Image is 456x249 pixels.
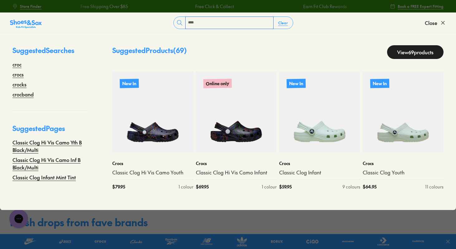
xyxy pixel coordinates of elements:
[398,3,444,9] span: Book a FREE Expert Fitting
[342,183,360,190] div: 9 colours
[363,160,444,167] p: Crocs
[287,79,306,88] p: New In
[203,79,231,88] p: Online only
[12,139,87,154] a: Classic Clog Hi Vis Camo Yth B Black/Multi
[302,3,346,10] a: Earn Fit Club Rewards
[425,183,444,190] div: 11 colours
[173,46,187,55] span: ( 69 )
[112,45,187,59] p: Suggested Products
[273,17,293,28] button: Clear
[425,19,437,27] span: Close
[112,160,193,167] p: Crocs
[262,183,277,190] div: 1 colour
[12,81,27,88] a: crocks
[12,123,87,139] p: Suggested Pages
[425,16,446,30] button: Close
[112,71,193,153] a: New In
[6,207,31,230] iframe: Gorgias live chat messenger
[279,160,360,167] p: Crocs
[363,183,376,190] span: $ 64.95
[390,1,444,12] a: Book a FREE Expert Fitting
[279,183,292,190] span: $ 59.95
[12,173,76,181] a: Classic Clog Infant Mint Tint
[196,160,277,167] p: Crocs
[363,71,444,153] a: New In
[12,45,87,61] p: Suggested Searches
[10,18,42,28] a: Shoes &amp; Sox
[12,1,41,12] a: Store Finder
[279,71,360,153] a: New In
[196,71,277,153] a: Online only
[196,183,209,190] span: $ 69.95
[12,90,34,98] a: crocband
[178,183,193,190] div: 1 colour
[387,45,444,59] a: View69products
[10,19,42,29] img: SNS_Logo_Responsive.svg
[279,169,360,176] a: Classic Clog Infant
[363,169,444,176] a: Classic Clog Youth
[196,169,277,176] a: Classic Clog Hi Vis Camo Infant
[112,169,193,176] a: Classic Clog Hi Vis Camo Youth
[194,3,233,10] a: Free Click & Collect
[120,79,139,88] p: New In
[370,79,389,88] p: New In
[12,156,87,171] a: Classic Clog Hi Vis Camo Inf B Black/Multi
[80,3,127,10] a: Free Shipping Over $85
[12,61,22,68] a: croc
[20,3,41,9] span: Store Finder
[112,183,125,190] span: $ 79.95
[12,71,24,78] a: crocs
